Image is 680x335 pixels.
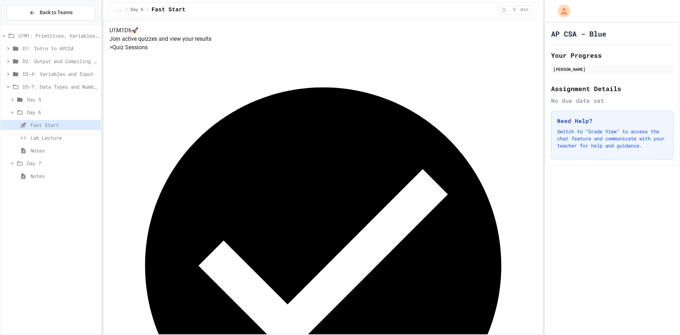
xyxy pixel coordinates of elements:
[521,7,528,13] span: min
[109,26,537,35] h4: U1M1D6 🚀
[23,57,98,65] span: D2: Output and Compiling Code
[551,29,606,39] h1: AP CSA - Blue
[109,35,537,43] p: Join active quizzes and view your results
[40,9,73,16] span: Back to Teams
[23,45,98,52] span: D1: Intro to APCSA
[6,5,95,20] button: Back to Teams
[18,32,98,39] span: U1M1: Primitives, Variables, Basic I/O
[553,66,671,72] div: [PERSON_NAME]
[27,160,98,167] span: Day 7
[557,117,668,125] h3: Need Help?
[125,7,127,13] span: /
[551,50,674,60] h2: Your Progress
[146,7,149,13] span: /
[30,134,98,141] span: Lab Lecture
[550,3,572,19] div: My Account
[509,7,520,13] span: 5
[131,7,143,13] span: Day 6
[152,6,186,14] span: Fast Start
[27,96,98,103] span: Day 5
[30,121,98,129] span: Fast Start
[23,83,98,90] span: D5-7: Data Types and Number Calculations
[551,84,674,94] h2: Assignment Details
[30,147,98,154] span: Notes
[27,108,98,116] span: Day 6
[30,172,98,180] span: Notes
[23,70,98,78] span: D3-4: Variables and Input
[557,128,668,149] p: Switch to "Grade View" to access the chat feature and communicate with your teacher for help and ...
[115,7,123,13] span: ...
[109,43,537,52] h5: > Quiz Sessions
[551,96,674,105] div: No due date set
